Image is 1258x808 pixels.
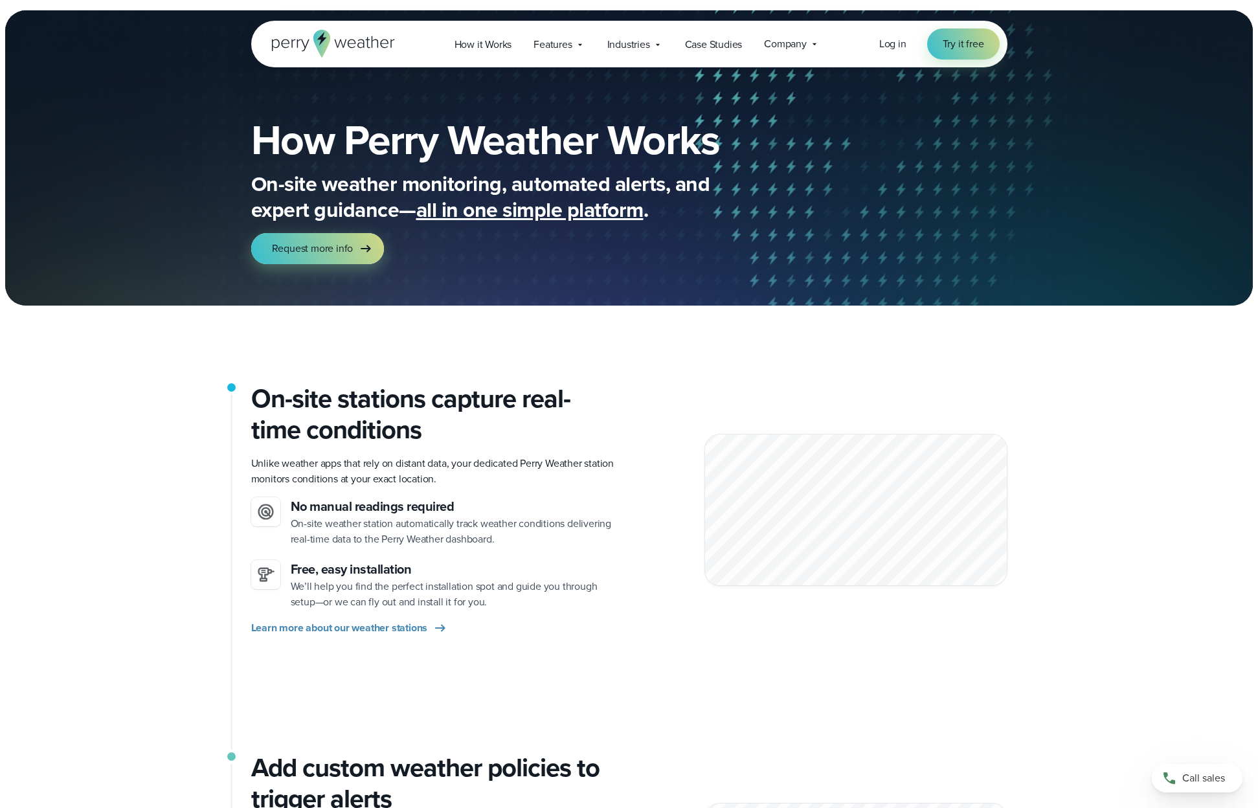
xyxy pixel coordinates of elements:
h1: How Perry Weather Works [251,119,813,161]
a: Log in [879,36,906,52]
a: Request more info [251,233,385,264]
span: Features [534,37,572,52]
a: Try it free [927,28,1000,60]
a: Call sales [1152,764,1242,792]
a: Case Studies [674,31,754,58]
a: How it Works [444,31,523,58]
h3: Free, easy installation [291,560,619,579]
span: all in one simple platform [416,194,644,225]
span: Try it free [943,36,984,52]
a: Learn more about our weather stations [251,620,449,636]
span: How it Works [455,37,512,52]
span: Industries [607,37,650,52]
p: We’ll help you find the perfect installation spot and guide you through setup—or we can fly out a... [291,579,619,610]
h3: No manual readings required [291,497,619,516]
span: Case Studies [685,37,743,52]
span: Request more info [272,241,354,256]
h2: On-site stations capture real-time conditions [251,383,619,445]
p: On-site weather station automatically track weather conditions delivering real-time data to the P... [291,516,619,547]
p: Unlike weather apps that rely on distant data, your dedicated Perry Weather station monitors cond... [251,456,619,487]
span: Learn more about our weather stations [251,620,428,636]
span: Company [764,36,807,52]
span: Call sales [1182,770,1225,786]
p: On-site weather monitoring, automated alerts, and expert guidance— . [251,171,769,223]
span: Log in [879,36,906,51]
